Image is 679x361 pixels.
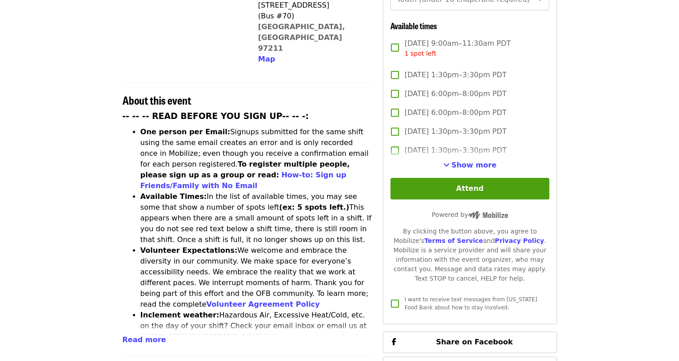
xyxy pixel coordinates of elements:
[258,11,365,22] div: (Bus #70)
[123,335,166,344] span: Read more
[443,160,497,171] button: See more timeslots
[258,55,275,63] span: Map
[140,311,219,319] strong: Inclement weather:
[436,338,513,346] span: Share on Facebook
[140,127,372,191] li: Signups submitted for the same shift using the same email creates an error and is only recorded o...
[123,335,166,345] button: Read more
[140,246,238,255] strong: Volunteer Expectations:
[383,331,556,353] button: Share on Facebook
[258,22,345,53] a: [GEOGRAPHIC_DATA], [GEOGRAPHIC_DATA] 97211
[123,92,191,108] span: About this event
[140,245,372,310] li: We welcome and embrace the diversity in our community. We make space for everyone’s accessibility...
[468,211,508,219] img: Powered by Mobilize
[495,237,544,244] a: Privacy Policy
[258,54,275,65] button: Map
[123,111,309,121] strong: -- -- -- READ BEFORE YOU SIGN UP-- -- -:
[404,107,506,118] span: [DATE] 6:00pm–8:00pm PDT
[390,227,549,283] div: By clicking the button above, you agree to Mobilize's and . Mobilize is a service provider and wi...
[404,126,506,137] span: [DATE] 1:30pm–3:30pm PDT
[140,171,346,190] a: How-to: Sign up Friends/Family with No Email
[140,128,231,136] strong: One person per Email:
[404,145,506,156] span: [DATE] 1:30pm–3:30pm PDT
[404,70,506,80] span: [DATE] 1:30pm–3:30pm PDT
[424,237,483,244] a: Terms of Service
[404,38,511,58] span: [DATE] 9:00am–11:30am PDT
[404,50,436,57] span: 1 spot left
[404,296,537,311] span: I want to receive text messages from [US_STATE] Food Bank about how to stay involved.
[140,191,372,245] li: In the list of available times, you may see some that show a number of spots left This appears wh...
[140,192,207,201] strong: Available Times:
[432,211,508,218] span: Powered by
[390,20,437,31] span: Available times
[140,160,350,179] strong: To register multiple people, please sign up as a group or read:
[206,300,320,308] a: Volunteer Agreement Policy
[451,161,497,169] span: Show more
[404,88,506,99] span: [DATE] 6:00pm–8:00pm PDT
[390,178,549,199] button: Attend
[279,203,349,211] strong: (ex: 5 spots left.)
